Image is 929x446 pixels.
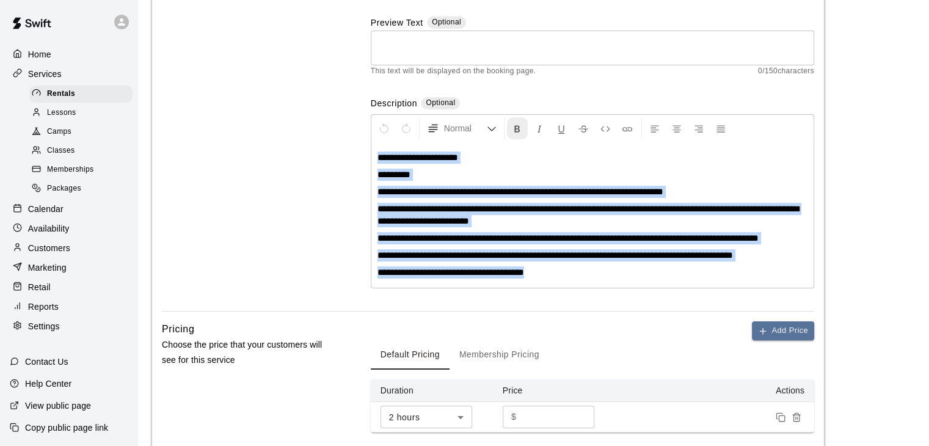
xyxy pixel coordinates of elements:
button: Insert Link [617,117,638,139]
span: Rentals [47,88,75,100]
p: Home [28,48,51,60]
span: Lessons [47,107,76,119]
p: Contact Us [25,356,68,368]
a: Marketing [10,258,128,277]
a: Customers [10,239,128,257]
div: Classes [29,142,133,159]
span: Camps [47,126,71,138]
button: Insert Code [595,117,616,139]
a: Reports [10,298,128,316]
span: Packages [47,183,81,195]
button: Format Italics [529,117,550,139]
span: Memberships [47,164,93,176]
a: Packages [29,180,137,199]
button: Format Bold [507,117,528,139]
p: Choose the price that your customers will see for this service [162,337,332,368]
p: Retail [28,281,51,293]
button: Center Align [666,117,687,139]
p: View public page [25,400,91,412]
div: Packages [29,180,133,197]
a: Services [10,65,128,83]
p: Marketing [28,261,67,274]
th: Actions [615,379,814,402]
p: Help Center [25,378,71,390]
h6: Pricing [162,321,194,337]
div: Camps [29,123,133,141]
p: Copy public page link [25,422,108,434]
button: Membership Pricing [450,340,549,370]
a: Availability [10,219,128,238]
th: Price [493,379,615,402]
span: Optional [432,18,461,26]
button: Format Underline [551,117,572,139]
div: Memberships [29,161,133,178]
button: Redo [396,117,417,139]
button: Justify Align [710,117,731,139]
a: Home [10,45,128,64]
p: Settings [28,320,60,332]
button: Add Price [752,321,814,340]
p: Services [28,68,62,80]
p: Availability [28,222,70,235]
a: Camps [29,123,137,142]
p: Reports [28,301,59,313]
button: Default Pricing [371,340,450,370]
button: Format Strikethrough [573,117,594,139]
p: $ [511,411,516,423]
a: Retail [10,278,128,296]
span: Optional [426,98,455,107]
button: Formatting Options [422,117,501,139]
p: Calendar [28,203,64,215]
p: Customers [28,242,70,254]
button: Left Align [644,117,665,139]
a: Rentals [29,84,137,103]
span: Normal [444,122,487,134]
div: Rentals [29,86,133,103]
label: Description [371,97,417,111]
button: Right Align [688,117,709,139]
a: Settings [10,317,128,335]
a: Lessons [29,103,137,122]
a: Memberships [29,161,137,180]
a: Classes [29,142,137,161]
th: Duration [371,379,493,402]
label: Preview Text [371,16,423,31]
a: Calendar [10,200,128,218]
button: Remove price [789,409,804,425]
span: Classes [47,145,75,157]
span: 0 / 150 characters [758,65,814,78]
span: This text will be displayed on the booking page. [371,65,536,78]
button: Duplicate price [773,409,789,425]
div: 2 hours [381,406,472,428]
button: Undo [374,117,395,139]
div: Lessons [29,104,133,122]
